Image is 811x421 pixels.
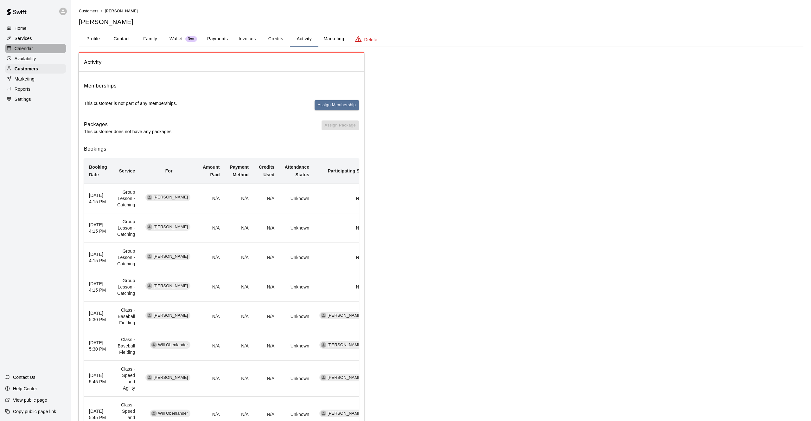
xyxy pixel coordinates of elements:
td: N/A [254,184,279,213]
td: Class - Speed and Agility [112,361,140,397]
td: N/A [254,302,279,331]
a: Customers [5,64,66,74]
span: [PERSON_NAME] [151,283,191,289]
th: [DATE] 4:15 PM [84,272,112,302]
td: N/A [225,184,254,213]
button: Assign Membership [315,100,359,110]
div: Nolan Obenlander [147,254,152,259]
p: Customers [15,66,38,72]
h6: Bookings [84,145,359,153]
a: Reports [5,84,66,94]
td: Class - Baseball Fielding [112,302,140,331]
td: N/A [254,361,279,397]
th: [DATE] 4:15 PM [84,213,112,243]
div: [PERSON_NAME] [319,341,365,349]
div: Hannah Crawford [321,411,326,416]
h5: [PERSON_NAME] [79,18,803,26]
span: [PERSON_NAME] [151,254,191,260]
b: Participating Staff [328,168,367,173]
span: [PERSON_NAME] [105,9,138,13]
button: Contact [107,31,136,47]
span: Will Obenlander [156,342,191,348]
td: Class - Baseball Fielding [112,331,140,361]
p: Contact Us [13,374,35,380]
p: Delete [364,36,377,43]
div: Will Obenlander [151,342,157,348]
td: N/A [198,184,225,213]
b: Credits Used [259,165,274,177]
span: You don't have any packages [322,120,359,135]
span: Customers [79,9,99,13]
td: Unknown [279,331,314,361]
td: N/A [225,213,254,243]
button: Marketing [318,31,349,47]
th: [DATE] 5:30 PM [84,302,112,331]
p: None [319,225,367,231]
div: Settings [5,94,66,104]
span: [PERSON_NAME] [151,194,191,200]
th: [DATE] 5:45 PM [84,361,112,397]
p: Services [15,35,32,42]
span: [PERSON_NAME] [325,375,365,381]
div: Home [5,23,66,33]
span: Will Obenlander [156,411,191,417]
h6: Memberships [84,82,117,90]
th: [DATE] 4:15 PM [84,243,112,272]
p: None [319,254,367,261]
p: Wallet [169,36,183,42]
div: Nolan Obenlander [147,283,152,289]
a: Customers [79,8,99,13]
button: Credits [261,31,290,47]
th: [DATE] 5:30 PM [84,331,112,361]
td: N/A [254,272,279,302]
button: Profile [79,31,107,47]
p: Availability [15,55,36,62]
td: N/A [225,331,254,361]
span: New [185,37,197,41]
td: Group Lesson - Catching [112,184,140,213]
td: Group Lesson - Catching [112,243,140,272]
p: Copy public page link [13,408,56,415]
li: / [101,8,102,14]
div: [PERSON_NAME] [319,312,365,319]
a: Availability [5,54,66,63]
td: N/A [198,213,225,243]
td: N/A [225,302,254,331]
p: View public page [13,397,47,403]
div: basic tabs example [79,31,803,47]
p: Reports [15,86,30,92]
td: N/A [225,361,254,397]
a: Services [5,34,66,43]
td: Unknown [279,213,314,243]
td: Group Lesson - Catching [112,272,140,302]
p: Home [15,25,27,31]
p: This customer is not part of any memberships. [84,100,177,107]
b: Service [119,168,135,173]
div: Luke Pope [321,342,326,348]
p: Calendar [15,45,33,52]
td: Unknown [279,272,314,302]
p: Help Center [13,385,37,392]
span: [PERSON_NAME] [151,375,191,381]
div: Nolan Obenlander [147,375,152,380]
button: Activity [290,31,318,47]
button: Family [136,31,164,47]
nav: breadcrumb [79,8,803,15]
a: Calendar [5,44,66,53]
p: Settings [15,96,31,102]
span: [PERSON_NAME] [151,313,191,319]
p: This customer does not have any packages. [84,128,173,135]
td: N/A [198,243,225,272]
a: Marketing [5,74,66,84]
td: N/A [225,272,254,302]
b: For [165,168,173,173]
p: None [319,195,367,202]
td: Unknown [279,243,314,272]
div: Luke Pope [321,313,326,318]
span: Activity [84,58,359,67]
div: Nolan Obenlander [147,195,152,200]
span: [PERSON_NAME] [325,313,365,319]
